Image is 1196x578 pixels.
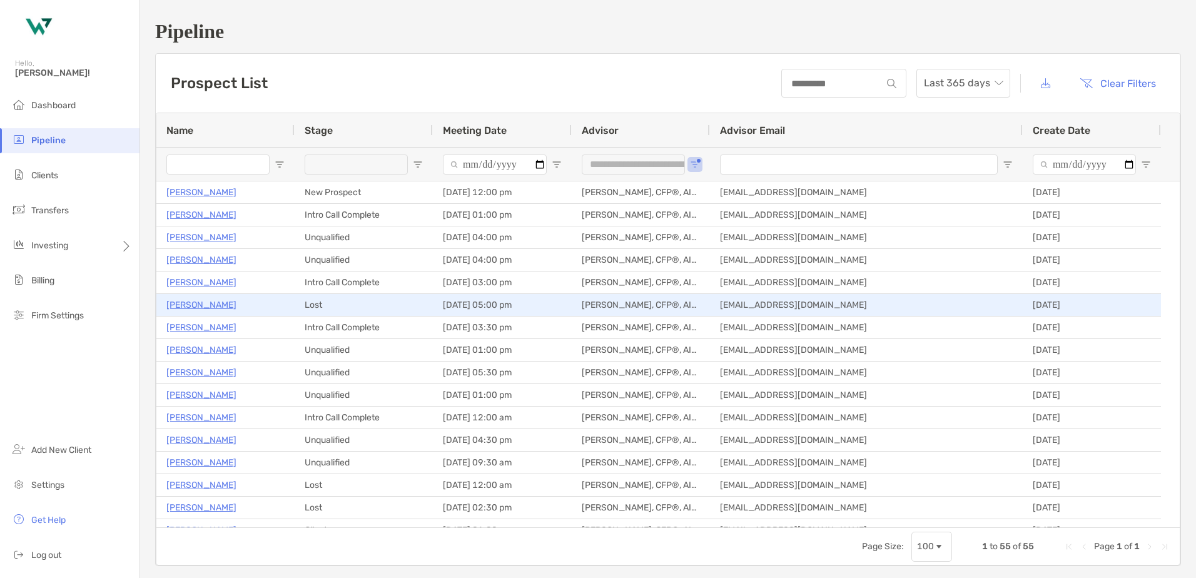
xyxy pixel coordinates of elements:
[1033,124,1090,136] span: Create Date
[433,497,572,519] div: [DATE] 02:30 pm
[11,97,26,112] img: dashboard icon
[572,497,710,519] div: [PERSON_NAME], CFP®, AIF®, CPFA
[11,167,26,182] img: clients icon
[433,226,572,248] div: [DATE] 04:00 pm
[433,407,572,428] div: [DATE] 12:00 am
[11,442,26,457] img: add_new_client icon
[1064,542,1074,552] div: First Page
[31,445,91,455] span: Add New Client
[31,310,84,321] span: Firm Settings
[720,155,998,175] input: Advisor Email Filter Input
[572,204,710,226] div: [PERSON_NAME], CFP®, AIF®, CPFA
[1094,541,1115,552] span: Page
[166,275,236,290] a: [PERSON_NAME]
[710,271,1023,293] div: [EMAIL_ADDRESS][DOMAIN_NAME]
[572,317,710,338] div: [PERSON_NAME], CFP®, AIF®, CPFA
[295,204,433,226] div: Intro Call Complete
[166,155,270,175] input: Name Filter Input
[710,249,1023,271] div: [EMAIL_ADDRESS][DOMAIN_NAME]
[572,362,710,383] div: [PERSON_NAME], CFP®, AIF®, CPFA
[295,474,433,496] div: Lost
[166,207,236,223] a: [PERSON_NAME]
[710,339,1023,361] div: [EMAIL_ADDRESS][DOMAIN_NAME]
[572,181,710,203] div: [PERSON_NAME], CFP®, AIF®, CPFA
[1023,362,1161,383] div: [DATE]
[275,160,285,170] button: Open Filter Menu
[295,429,433,451] div: Unqualified
[862,541,904,552] div: Page Size:
[295,339,433,361] div: Unqualified
[690,160,700,170] button: Open Filter Menu
[710,204,1023,226] div: [EMAIL_ADDRESS][DOMAIN_NAME]
[433,249,572,271] div: [DATE] 04:00 pm
[31,240,68,251] span: Investing
[166,297,236,313] a: [PERSON_NAME]
[1134,541,1140,552] span: 1
[1023,519,1161,541] div: [DATE]
[710,429,1023,451] div: [EMAIL_ADDRESS][DOMAIN_NAME]
[166,365,236,380] a: [PERSON_NAME]
[166,387,236,403] a: [PERSON_NAME]
[166,320,236,335] a: [PERSON_NAME]
[710,384,1023,406] div: [EMAIL_ADDRESS][DOMAIN_NAME]
[1023,452,1161,474] div: [DATE]
[572,429,710,451] div: [PERSON_NAME], CFP®, AIF®, CPFA
[572,519,710,541] div: [PERSON_NAME], CFP®, AIF®, CPFA
[433,339,572,361] div: [DATE] 01:00 pm
[305,124,333,136] span: Stage
[710,474,1023,496] div: [EMAIL_ADDRESS][DOMAIN_NAME]
[295,271,433,293] div: Intro Call Complete
[295,497,433,519] div: Lost
[1023,249,1161,271] div: [DATE]
[1160,542,1170,552] div: Last Page
[166,342,236,358] a: [PERSON_NAME]
[155,20,1181,43] h1: Pipeline
[572,474,710,496] div: [PERSON_NAME], CFP®, AIF®, CPFA
[11,237,26,252] img: investing icon
[15,68,132,78] span: [PERSON_NAME]!
[433,384,572,406] div: [DATE] 01:00 pm
[710,181,1023,203] div: [EMAIL_ADDRESS][DOMAIN_NAME]
[443,124,507,136] span: Meeting Date
[710,226,1023,248] div: [EMAIL_ADDRESS][DOMAIN_NAME]
[1117,541,1122,552] span: 1
[166,185,236,200] a: [PERSON_NAME]
[166,500,236,515] a: [PERSON_NAME]
[295,226,433,248] div: Unqualified
[1003,160,1013,170] button: Open Filter Menu
[1033,155,1136,175] input: Create Date Filter Input
[1023,497,1161,519] div: [DATE]
[552,160,562,170] button: Open Filter Menu
[166,455,236,470] a: [PERSON_NAME]
[1023,407,1161,428] div: [DATE]
[31,135,66,146] span: Pipeline
[433,317,572,338] div: [DATE] 03:30 pm
[1000,541,1011,552] span: 55
[572,294,710,316] div: [PERSON_NAME], CFP®, AIF®, CPFA
[1145,542,1155,552] div: Next Page
[1023,181,1161,203] div: [DATE]
[166,410,236,425] a: [PERSON_NAME]
[887,79,896,88] img: input icon
[572,249,710,271] div: [PERSON_NAME], CFP®, AIF®, CPFA
[31,275,54,286] span: Billing
[710,362,1023,383] div: [EMAIL_ADDRESS][DOMAIN_NAME]
[1013,541,1021,552] span: of
[11,272,26,287] img: billing icon
[582,124,619,136] span: Advisor
[1023,271,1161,293] div: [DATE]
[1023,294,1161,316] div: [DATE]
[710,294,1023,316] div: [EMAIL_ADDRESS][DOMAIN_NAME]
[433,204,572,226] div: [DATE] 01:00 pm
[433,271,572,293] div: [DATE] 03:00 pm
[572,226,710,248] div: [PERSON_NAME], CFP®, AIF®, CPFA
[1023,204,1161,226] div: [DATE]
[295,384,433,406] div: Unqualified
[720,124,785,136] span: Advisor Email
